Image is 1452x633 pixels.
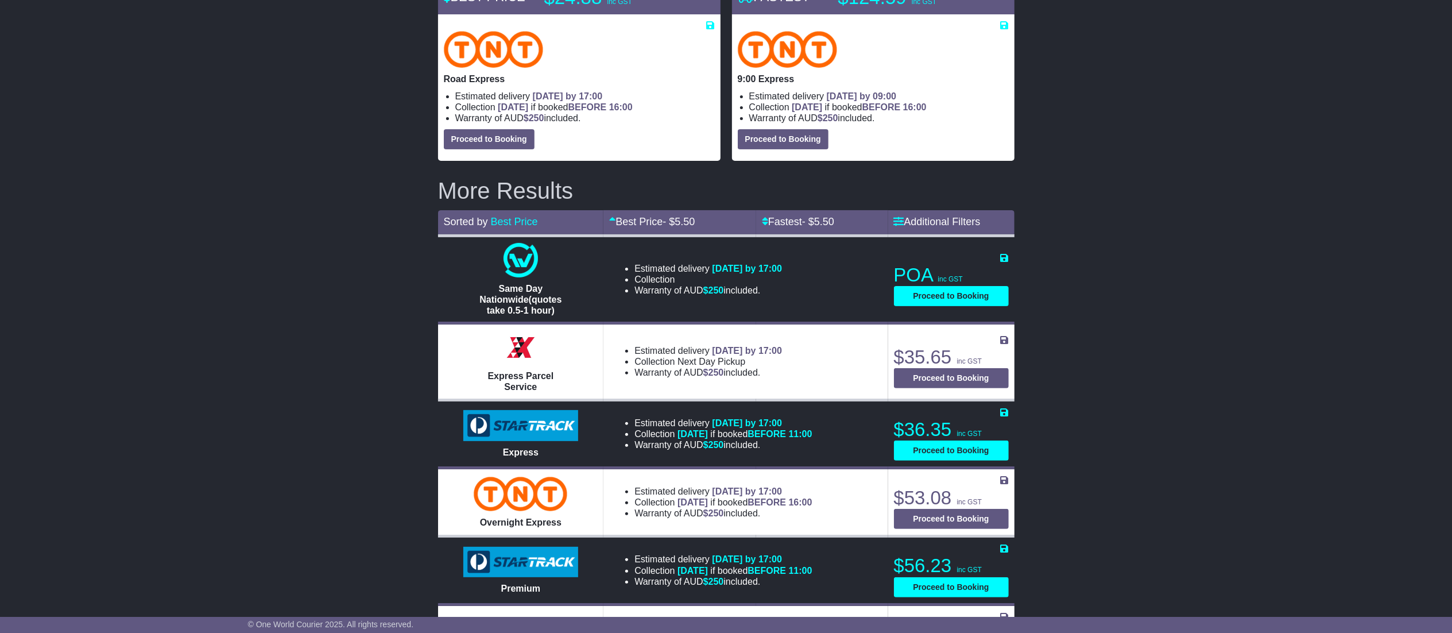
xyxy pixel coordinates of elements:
[634,345,782,356] li: Estimated delivery
[703,440,724,450] span: $
[463,547,578,578] img: StarTrack: Premium
[503,447,539,457] span: Express
[444,74,715,84] p: Road Express
[634,429,812,439] li: Collection
[634,263,782,274] li: Estimated delivery
[894,264,1009,287] p: POA
[894,509,1009,529] button: Proceed to Booking
[957,498,982,506] span: inc GST
[814,216,834,227] span: 5.50
[675,216,695,227] span: 5.50
[894,577,1009,597] button: Proceed to Booking
[634,439,812,450] li: Warranty of AUD included.
[894,441,1009,461] button: Proceed to Booking
[749,91,1009,102] li: Estimated delivery
[677,566,708,576] span: [DATE]
[248,620,414,629] span: © One World Courier 2025. All rights reserved.
[738,31,838,68] img: TNT Domestic: 9:00 Express
[634,285,782,296] li: Warranty of AUD included.
[663,216,695,227] span: - $
[792,102,822,112] span: [DATE]
[444,216,488,227] span: Sorted by
[634,418,812,429] li: Estimated delivery
[703,508,724,518] span: $
[789,566,812,576] span: 11:00
[712,264,782,273] span: [DATE] by 17:00
[762,216,834,227] a: Fastest- $5.50
[634,565,812,576] li: Collection
[894,368,1009,388] button: Proceed to Booking
[894,418,1009,441] p: $36.35
[957,566,982,574] span: inc GST
[708,440,724,450] span: 250
[957,357,982,365] span: inc GST
[529,113,544,123] span: 250
[677,566,812,576] span: if booked
[712,487,782,496] span: [DATE] by 17:00
[438,178,1015,203] h2: More Results
[488,371,554,392] span: Express Parcel Service
[802,216,834,227] span: - $
[738,129,828,149] button: Proceed to Booking
[609,102,633,112] span: 16:00
[634,367,782,378] li: Warranty of AUD included.
[789,429,812,439] span: 11:00
[634,486,812,497] li: Estimated delivery
[677,429,708,439] span: [DATE]
[823,113,838,123] span: 250
[444,129,535,149] button: Proceed to Booking
[455,102,715,113] li: Collection
[634,576,812,587] li: Warranty of AUD included.
[524,113,544,123] span: $
[634,356,782,367] li: Collection
[712,418,782,428] span: [DATE] by 17:00
[677,357,745,366] span: Next Day Pickup
[703,368,724,377] span: $
[748,566,786,576] span: BEFORE
[498,102,632,112] span: if booked
[455,113,715,123] li: Warranty of AUD included.
[703,285,724,295] span: $
[748,429,786,439] span: BEFORE
[533,91,603,101] span: [DATE] by 17:00
[748,497,786,507] span: BEFORE
[703,577,724,586] span: $
[708,368,724,377] span: 250
[792,102,926,112] span: if booked
[455,91,715,102] li: Estimated delivery
[708,577,724,586] span: 250
[634,508,812,519] li: Warranty of AUD included.
[894,554,1009,577] p: $56.23
[677,497,708,507] span: [DATE]
[894,216,981,227] a: Additional Filters
[463,410,578,441] img: StarTrack: Express
[708,508,724,518] span: 250
[894,286,1009,306] button: Proceed to Booking
[504,243,538,277] img: One World Courier: Same Day Nationwide(quotes take 0.5-1 hour)
[827,91,897,101] span: [DATE] by 09:00
[501,584,540,593] span: Premium
[634,274,782,285] li: Collection
[938,275,963,283] span: inc GST
[749,113,1009,123] li: Warranty of AUD included.
[568,102,607,112] span: BEFORE
[634,554,812,565] li: Estimated delivery
[862,102,901,112] span: BEFORE
[894,487,1009,510] p: $53.08
[474,477,567,511] img: TNT Domestic: Overnight Express
[708,285,724,295] span: 250
[903,102,927,112] span: 16:00
[677,497,812,507] span: if booked
[894,346,1009,369] p: $35.65
[677,429,812,439] span: if booked
[789,497,812,507] span: 16:00
[444,31,544,68] img: TNT Domestic: Road Express
[498,102,528,112] span: [DATE]
[504,330,538,365] img: Border Express: Express Parcel Service
[712,346,782,356] span: [DATE] by 17:00
[749,102,1009,113] li: Collection
[480,518,562,527] span: Overnight Express
[609,216,695,227] a: Best Price- $5.50
[491,216,538,227] a: Best Price
[479,284,562,315] span: Same Day Nationwide(quotes take 0.5-1 hour)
